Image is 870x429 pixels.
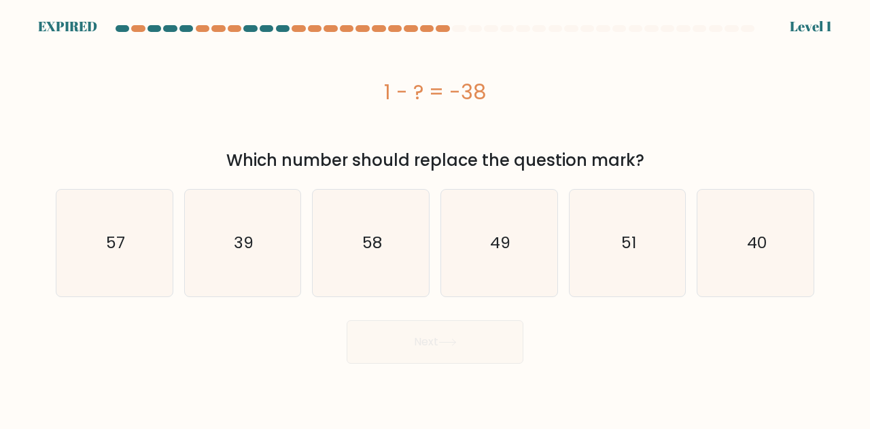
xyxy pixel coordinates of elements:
[790,16,832,37] div: Level 1
[38,16,97,37] div: EXPIRED
[106,232,125,254] text: 57
[362,232,382,254] text: 58
[64,148,806,173] div: Which number should replace the question mark?
[747,232,767,254] text: 40
[56,77,814,107] div: 1 - ? = -38
[234,232,254,254] text: 39
[621,232,636,254] text: 51
[490,232,510,254] text: 49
